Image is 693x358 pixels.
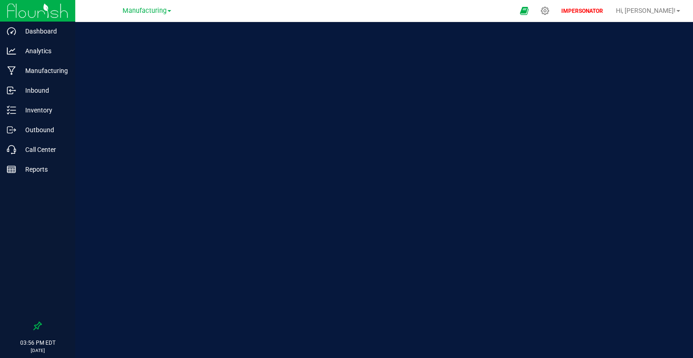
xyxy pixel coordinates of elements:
[16,105,71,116] p: Inventory
[4,339,71,347] p: 03:56 PM EDT
[616,7,676,14] span: Hi, [PERSON_NAME]!
[16,45,71,56] p: Analytics
[33,321,42,330] label: Pin the sidebar to full width on large screens
[558,7,607,15] p: IMPERSONATOR
[7,145,16,154] inline-svg: Call Center
[7,125,16,134] inline-svg: Outbound
[7,165,16,174] inline-svg: Reports
[16,26,71,37] p: Dashboard
[7,106,16,115] inline-svg: Inventory
[16,144,71,155] p: Call Center
[123,7,167,15] span: Manufacturing
[4,347,71,354] p: [DATE]
[539,6,551,15] div: Manage settings
[514,2,535,20] span: Open Ecommerce Menu
[16,65,71,76] p: Manufacturing
[16,124,71,135] p: Outbound
[16,85,71,96] p: Inbound
[7,27,16,36] inline-svg: Dashboard
[16,164,71,175] p: Reports
[7,86,16,95] inline-svg: Inbound
[7,66,16,75] inline-svg: Manufacturing
[7,46,16,56] inline-svg: Analytics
